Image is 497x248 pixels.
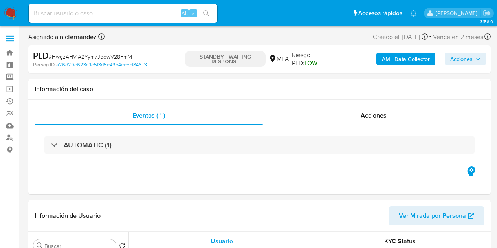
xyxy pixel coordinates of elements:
span: Vence en 2 meses [433,33,483,41]
span: Alt [182,9,188,17]
span: Accesos rápidos [358,9,402,17]
button: Acciones [445,53,486,65]
span: Eventos ( 1 ) [132,111,165,120]
div: Creado el: [DATE] [373,31,428,42]
b: AML Data Collector [382,53,430,65]
span: Ver Mirada por Persona [399,206,466,225]
b: Person ID [33,61,55,68]
button: Ver Mirada por Persona [389,206,484,225]
a: a26d29e623cf1e5f3d5e49b4ee5cf846 [56,61,147,68]
a: Notificaciones [410,10,417,17]
p: nicolas.fernandezallen@mercadolibre.com [436,9,480,17]
button: AML Data Collector [376,53,435,65]
span: - [429,31,431,42]
h1: Información del caso [35,85,484,93]
span: Asignado a [28,33,97,41]
span: s [192,9,194,17]
span: Acciones [450,53,473,65]
span: Usuario [211,237,233,246]
h3: AUTOMATIC (1) [64,141,112,149]
a: Salir [483,9,491,17]
div: AUTOMATIC (1) [44,136,475,154]
span: KYC Status [384,237,416,246]
b: PLD [33,49,49,62]
span: LOW [304,59,317,68]
button: search-icon [198,8,214,19]
span: Riesgo PLD: [292,51,334,68]
h1: Información de Usuario [35,212,101,220]
span: # HwgzAHVIA2Yym7JbdwV28FmM [49,53,132,61]
p: STANDBY - WAITING RESPONSE [185,51,266,67]
div: MLA [269,55,289,63]
span: Acciones [361,111,387,120]
input: Buscar usuario o caso... [29,8,217,18]
b: nicfernandez [58,32,97,41]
